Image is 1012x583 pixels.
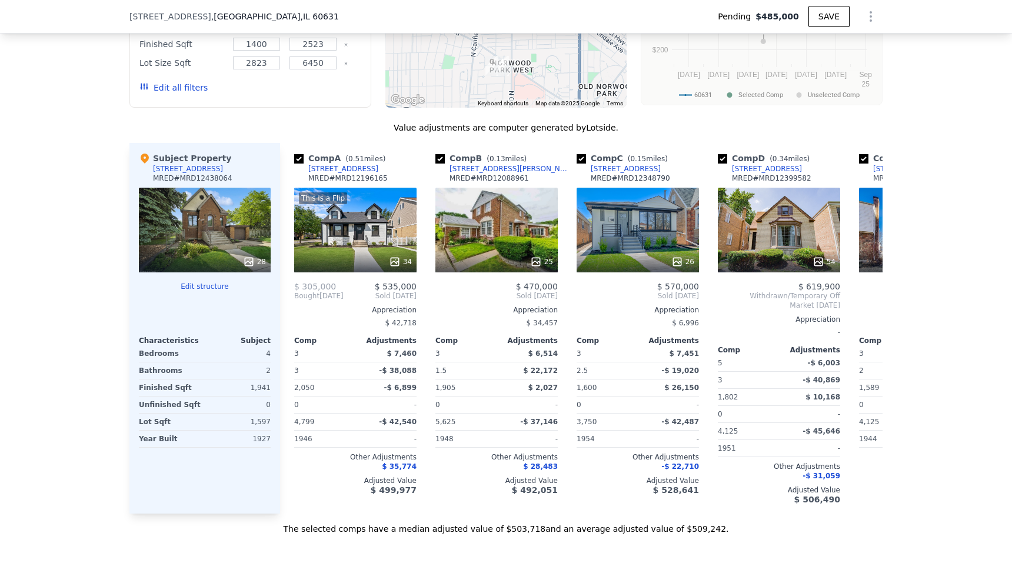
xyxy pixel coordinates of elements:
[139,36,226,52] div: Finished Sqft
[491,51,514,81] div: 6030 N Olympia Ave
[694,91,712,99] text: 60631
[139,431,202,447] div: Year Built
[737,71,759,79] text: [DATE]
[718,462,840,471] div: Other Adjustments
[387,349,417,358] span: $ 7,460
[294,282,336,291] span: $ 305,000
[798,282,840,291] span: $ 619,900
[718,372,777,388] div: 3
[678,71,700,79] text: [DATE]
[435,476,558,485] div: Adjusted Value
[535,100,600,106] span: Map data ©2025 Google
[671,256,694,268] div: 26
[640,431,699,447] div: -
[294,476,417,485] div: Adjusted Value
[499,397,558,413] div: -
[129,514,883,535] div: The selected comps have a median adjusted value of $503,718 and an average adjusted value of $509...
[661,462,699,471] span: -$ 22,710
[294,418,314,426] span: 4,799
[779,345,840,355] div: Adjustments
[803,427,840,435] span: -$ 45,646
[672,319,699,327] span: $ 6,996
[718,410,723,418] span: 0
[859,418,879,426] span: 4,125
[358,397,417,413] div: -
[653,46,668,54] text: $200
[388,92,427,108] a: Open this area in Google Maps (opens a new window)
[139,336,205,345] div: Characteristics
[207,414,271,430] div: 1,597
[623,155,673,163] span: ( miles)
[859,362,918,379] div: 2
[435,384,455,392] span: 1,905
[294,291,344,301] div: [DATE]
[294,362,353,379] div: 3
[389,256,412,268] div: 34
[670,349,699,358] span: $ 7,451
[577,362,635,379] div: 2.5
[344,42,348,47] button: Clear
[657,282,699,291] span: $ 570,000
[718,324,840,341] div: -
[527,319,558,327] span: $ 34,457
[308,174,388,183] div: MRED # MRD12196165
[755,11,799,22] span: $485,000
[528,384,558,392] span: $ 2,027
[371,485,417,495] span: $ 499,977
[478,99,528,108] button: Keyboard shortcuts
[207,345,271,362] div: 4
[435,452,558,462] div: Other Adjustments
[341,155,390,163] span: ( miles)
[763,28,764,35] text: I
[577,291,699,301] span: Sold [DATE]
[344,291,417,301] span: Sold [DATE]
[300,12,338,21] span: , IL 60631
[873,174,953,183] div: MRED # MRD12253882
[653,485,699,495] span: $ 528,641
[294,305,417,315] div: Appreciation
[718,164,802,174] a: [STREET_ADDRESS]
[139,82,208,94] button: Edit all filters
[450,174,529,183] div: MRED # MRD12088961
[490,155,505,163] span: 0.13
[577,305,699,315] div: Appreciation
[243,256,266,268] div: 28
[591,174,670,183] div: MRED # MRD12348790
[481,51,503,81] div: 6033 N Overhill Ave
[765,71,788,79] text: [DATE]
[294,164,378,174] a: [STREET_ADDRESS]
[139,55,226,71] div: Lot Size Sqft
[435,305,558,315] div: Appreciation
[732,174,811,183] div: MRED # MRD12399582
[294,152,390,164] div: Comp A
[308,164,378,174] div: [STREET_ADDRESS]
[577,384,597,392] span: 1,600
[859,5,883,28] button: Show Options
[294,401,299,409] span: 0
[294,452,417,462] div: Other Adjustments
[718,291,840,310] span: Withdrawn/Temporary Off Market [DATE]
[207,397,271,413] div: 0
[862,80,870,88] text: 25
[294,431,353,447] div: 1946
[520,418,558,426] span: -$ 37,146
[718,152,814,164] div: Comp D
[129,122,883,134] div: Value adjustments are computer generated by Lotside .
[139,282,271,291] button: Edit structure
[384,384,417,392] span: -$ 6,899
[139,362,202,379] div: Bathrooms
[512,485,558,495] span: $ 492,051
[859,476,981,485] div: Adjusted Value
[577,476,699,485] div: Adjusted Value
[805,393,840,401] span: $ 10,168
[718,393,738,401] span: 1,802
[530,256,553,268] div: 25
[139,414,202,430] div: Lot Sqft
[379,418,417,426] span: -$ 42,540
[153,174,232,183] div: MRED # MRD12438064
[765,155,814,163] span: ( miles)
[859,164,943,174] a: [STREET_ADDRESS]
[795,71,817,79] text: [DATE]
[577,164,661,174] a: [STREET_ADDRESS]
[591,164,661,174] div: [STREET_ADDRESS]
